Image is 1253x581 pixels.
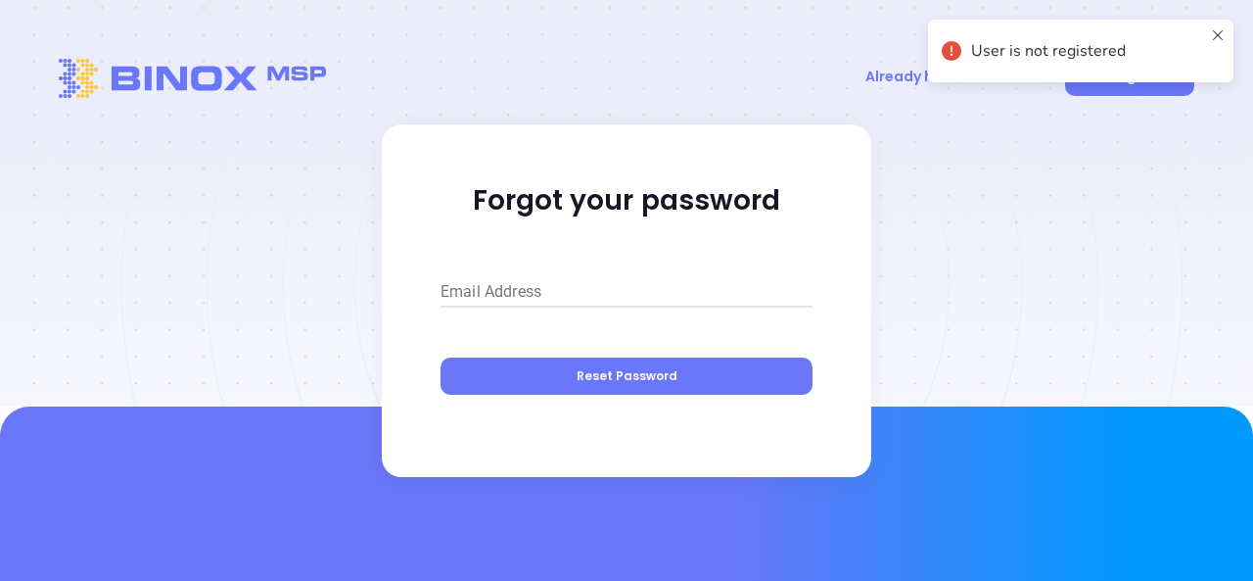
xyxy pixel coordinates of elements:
div: User is not registered [971,39,1204,63]
p: Forgot your password [441,183,812,218]
span: Already have an account? [865,67,1055,86]
span: Reset Password [577,367,677,384]
img: Logo-BhW-XokD.svg [59,59,326,98]
button: Reset Password [441,358,812,395]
